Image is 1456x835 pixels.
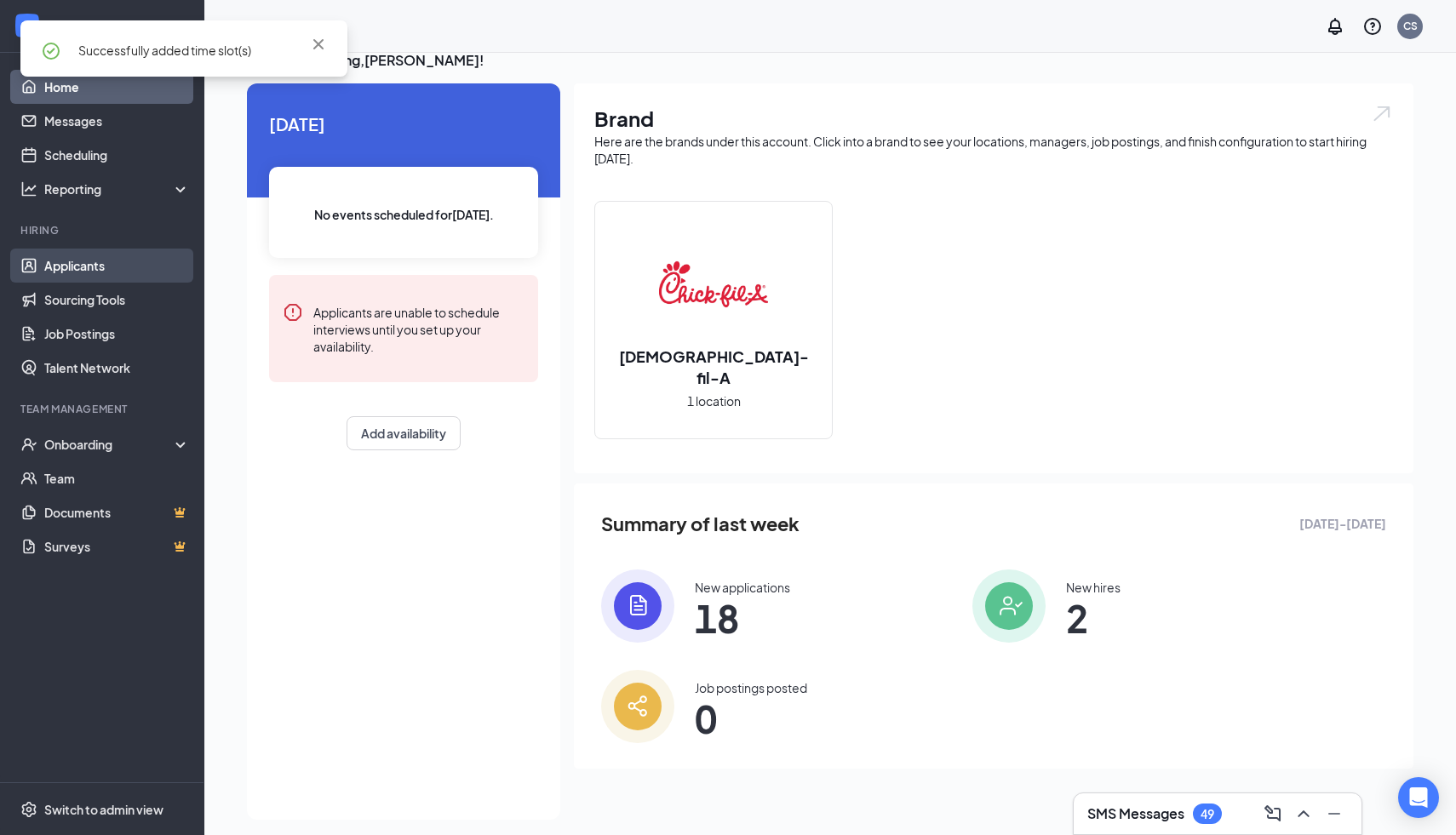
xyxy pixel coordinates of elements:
[595,346,832,388] h2: [DEMOGRAPHIC_DATA]-fil-A
[1259,800,1287,827] button: ComposeMessage
[44,801,163,818] div: Switch to admin view
[247,51,1413,70] h3: 👋 Good morning, [PERSON_NAME] !
[44,249,190,283] a: Applicants
[44,461,190,495] a: Team
[1066,579,1121,596] div: New hires
[1263,804,1283,824] svg: ComposeMessage
[601,569,674,643] img: icon
[1201,807,1214,821] div: 49
[695,703,807,734] span: 0
[41,41,61,61] svg: CheckmarkCircle
[601,670,674,743] img: icon
[233,12,294,41] h1: Home
[1325,16,1345,37] svg: Notifications
[1087,804,1184,823] h3: SMS Messages
[44,436,175,453] div: Onboarding
[1299,514,1386,533] span: [DATE] - [DATE]
[1293,804,1314,824] svg: ChevronUp
[78,43,251,58] span: Successfully added time slot(s)
[594,104,1393,133] h1: Brand
[20,223,186,237] div: Hiring
[164,18,181,35] svg: Collapse
[695,603,790,633] span: 18
[44,104,190,138] a: Messages
[314,205,494,224] span: No events scheduled for [DATE] .
[44,495,190,529] a: DocumentsCrown
[313,302,525,355] div: Applicants are unable to schedule interviews until you set up your availability.
[44,180,191,197] div: Reporting
[308,34,329,54] svg: Cross
[269,111,538,137] span: [DATE]
[1066,603,1121,633] span: 2
[1290,800,1317,827] button: ChevronUp
[594,133,1393,167] div: Here are the brands under this account. Click into a brand to see your locations, managers, job p...
[20,436,37,453] svg: UserCheck
[283,302,303,323] svg: Error
[347,416,461,450] button: Add availability
[687,392,741,410] span: 1 location
[1321,800,1348,827] button: Minimize
[44,317,190,351] a: Job Postings
[659,230,768,339] img: Chick-fil-A
[1362,16,1383,37] svg: QuestionInfo
[1371,104,1393,123] img: open.6027fd2a22e1237b5b06.svg
[20,180,37,197] svg: Analysis
[601,509,800,539] span: Summary of last week
[1398,777,1439,818] div: Open Intercom Messenger
[1403,19,1418,33] div: CS
[44,351,190,385] a: Talent Network
[695,579,790,596] div: New applications
[20,801,37,818] svg: Settings
[44,529,190,563] a: SurveysCrown
[1324,804,1344,824] svg: Minimize
[695,679,807,696] div: Job postings posted
[44,138,190,172] a: Scheduling
[972,569,1046,643] img: icon
[20,402,186,416] div: Team Management
[44,283,190,317] a: Sourcing Tools
[19,17,36,34] svg: WorkstreamLogo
